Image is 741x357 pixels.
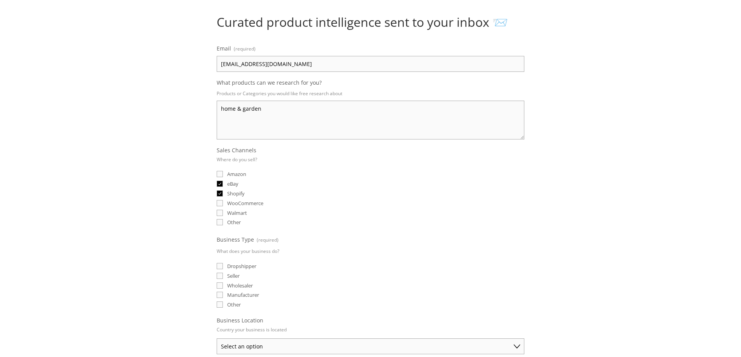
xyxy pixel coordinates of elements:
[217,45,231,52] span: Email
[227,209,247,216] span: Walmart
[217,282,223,289] input: Wholesaler
[227,301,241,308] span: Other
[227,219,241,226] span: Other
[217,88,524,99] p: Products or Categories you would like free research about
[217,181,223,187] input: eBay
[217,263,223,269] input: Dropshipper
[227,171,246,178] span: Amazon
[227,291,259,298] span: Manufacturer
[227,272,240,279] span: Seller
[217,171,223,177] input: Amazon
[217,101,524,139] textarea: home & garden
[227,263,256,270] span: Dropshipper
[217,190,223,197] input: Shopify
[217,246,279,257] p: What does your business do?
[227,200,263,207] span: WooCommerce
[227,190,245,197] span: Shopify
[217,15,524,30] h1: Curated product intelligence sent to your inbox 📨
[217,154,257,165] p: Where do you sell?
[217,292,223,298] input: Manufacturer
[227,282,253,289] span: Wholesaler
[217,338,524,354] select: Business Location
[217,236,254,243] span: Business Type
[217,200,223,206] input: WooCommerce
[234,43,256,54] span: (required)
[217,324,287,335] p: Country your business is located
[217,146,256,154] span: Sales Channels
[257,234,279,246] span: (required)
[217,210,223,216] input: Walmart
[217,219,223,225] input: Other
[217,273,223,279] input: Seller
[217,79,322,86] span: What products can we research for you?
[227,180,238,187] span: eBay
[217,301,223,308] input: Other
[217,317,263,324] span: Business Location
